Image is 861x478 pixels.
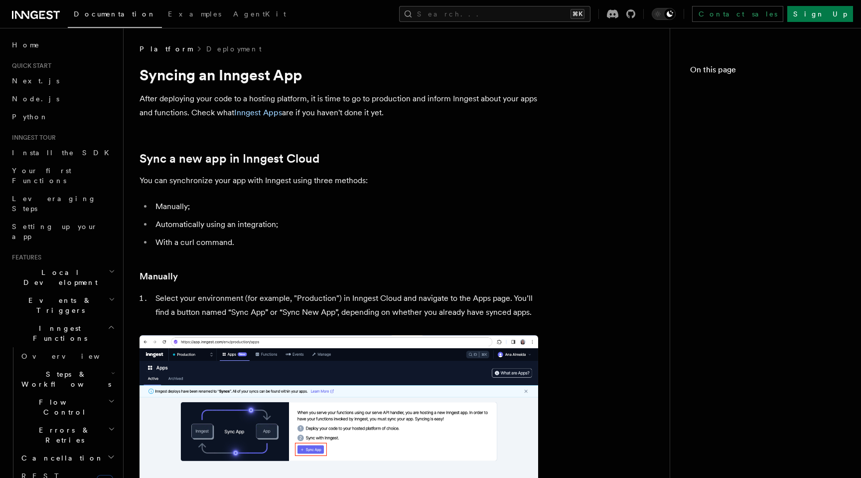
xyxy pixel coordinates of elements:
[12,223,98,240] span: Setting up your app
[152,291,538,319] li: Select your environment (for example, "Production") in Inngest Cloud and navigate to the Apps pag...
[8,267,109,287] span: Local Development
[8,253,41,261] span: Features
[140,152,319,166] a: Sync a new app in Inngest Cloud
[140,44,192,54] span: Platform
[206,44,262,54] a: Deployment
[8,291,117,319] button: Events & Triggers
[8,263,117,291] button: Local Development
[8,162,117,190] a: Your first Functions
[652,8,676,20] button: Toggle dark mode
[17,365,117,393] button: Steps & Workflows
[12,40,40,50] span: Home
[399,6,590,22] button: Search...⌘K
[17,347,117,365] a: Overview
[168,10,221,18] span: Examples
[8,295,109,315] span: Events & Triggers
[8,144,117,162] a: Install the SDK
[690,64,841,80] h4: On this page
[12,77,59,85] span: Next.js
[140,66,538,84] h1: Syncing an Inngest App
[227,3,292,27] a: AgentKit
[68,3,162,28] a: Documentation
[17,421,117,449] button: Errors & Retries
[152,236,538,249] li: With a curl command.
[17,425,108,445] span: Errors & Retries
[8,190,117,218] a: Leveraging Steps
[8,218,117,245] a: Setting up your app
[8,62,51,70] span: Quick start
[17,453,104,463] span: Cancellation
[8,72,117,90] a: Next.js
[17,369,111,389] span: Steps & Workflows
[140,269,178,283] a: Manually
[21,352,124,360] span: Overview
[8,319,117,347] button: Inngest Functions
[8,134,56,142] span: Inngest tour
[234,108,282,117] a: Inngest Apps
[12,113,48,121] span: Python
[8,108,117,126] a: Python
[12,95,59,103] span: Node.js
[8,90,117,108] a: Node.js
[17,393,117,421] button: Flow Control
[8,323,108,343] span: Inngest Functions
[162,3,227,27] a: Examples
[140,174,538,188] p: You can synchronize your app with Inngest using three methods:
[152,218,538,232] li: Automatically using an integration;
[787,6,853,22] a: Sign Up
[74,10,156,18] span: Documentation
[12,149,115,157] span: Install the SDK
[17,397,108,417] span: Flow Control
[571,9,584,19] kbd: ⌘K
[12,195,96,213] span: Leveraging Steps
[17,449,117,467] button: Cancellation
[140,92,538,120] p: After deploying your code to a hosting platform, it is time to go to production and inform Innges...
[12,167,71,185] span: Your first Functions
[8,36,117,54] a: Home
[692,6,783,22] a: Contact sales
[152,200,538,214] li: Manually;
[233,10,286,18] span: AgentKit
